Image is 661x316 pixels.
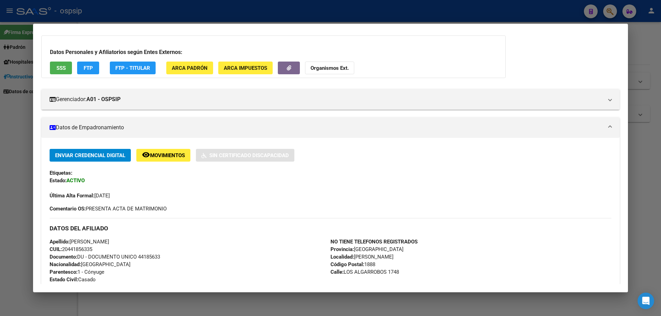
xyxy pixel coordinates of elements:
[50,95,603,103] mat-panel-title: Gerenciador:
[224,65,267,71] span: ARCA Impuestos
[330,246,354,252] strong: Provincia:
[50,269,77,275] strong: Parentesco:
[86,95,120,103] strong: A01 - OSPSIP
[330,246,403,252] span: [GEOGRAPHIC_DATA]
[50,205,167,213] span: PRESENTA ACTA DE MATRIMONIO
[142,151,150,159] mat-icon: remove_red_eye
[305,62,354,74] button: Organismos Ext.
[50,177,66,184] strong: Estado:
[50,261,130,268] span: [GEOGRAPHIC_DATA]
[50,246,92,252] span: 20441856335
[50,276,96,283] span: Casado
[66,177,85,184] strong: ACTIVO
[50,239,70,245] strong: Apellido:
[311,65,349,71] strong: Organismos Ext.
[638,293,654,309] div: Open Intercom Messenger
[50,123,603,132] mat-panel-title: Datos de Empadronamiento
[84,65,93,71] span: FTP
[115,65,150,71] span: FTP - Titular
[50,193,94,199] strong: Última Alta Formal:
[330,261,364,268] strong: Código Postal:
[218,62,273,74] button: ARCA Impuestos
[50,149,131,162] button: Enviar Credencial Digital
[172,65,208,71] span: ARCA Padrón
[50,254,77,260] strong: Documento:
[50,193,110,199] span: [DATE]
[41,117,620,138] mat-expansion-panel-header: Datos de Empadronamiento
[330,254,394,260] span: [PERSON_NAME]
[50,261,81,268] strong: Nacionalidad:
[330,254,354,260] strong: Localidad:
[330,269,344,275] strong: Calle:
[330,239,418,245] strong: NO TIENE TELEFONOS REGISTRADOS
[330,261,375,268] span: 1888
[50,48,497,56] h3: Datos Personales y Afiliatorios según Entes Externos:
[196,149,294,162] button: Sin Certificado Discapacidad
[50,269,104,275] span: 1 - Cónyuge
[136,149,190,162] button: Movimientos
[56,65,66,71] span: SSS
[150,152,185,159] span: Movimientos
[50,62,72,74] button: SSS
[55,152,125,159] span: Enviar Credencial Digital
[50,225,611,232] h3: DATOS DEL AFILIADO
[166,62,213,74] button: ARCA Padrón
[77,62,99,74] button: FTP
[50,206,86,212] strong: Comentario OS:
[50,276,78,283] strong: Estado Civil:
[50,246,62,252] strong: CUIL:
[50,170,72,176] strong: Etiquetas:
[330,269,399,275] span: LOS ALGARROBOS 1748
[50,254,160,260] span: DU - DOCUMENTO UNICO 44185633
[41,89,620,110] mat-expansion-panel-header: Gerenciador:A01 - OSPSIP
[50,239,109,245] span: [PERSON_NAME]
[110,62,156,74] button: FTP - Titular
[209,152,289,159] span: Sin Certificado Discapacidad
